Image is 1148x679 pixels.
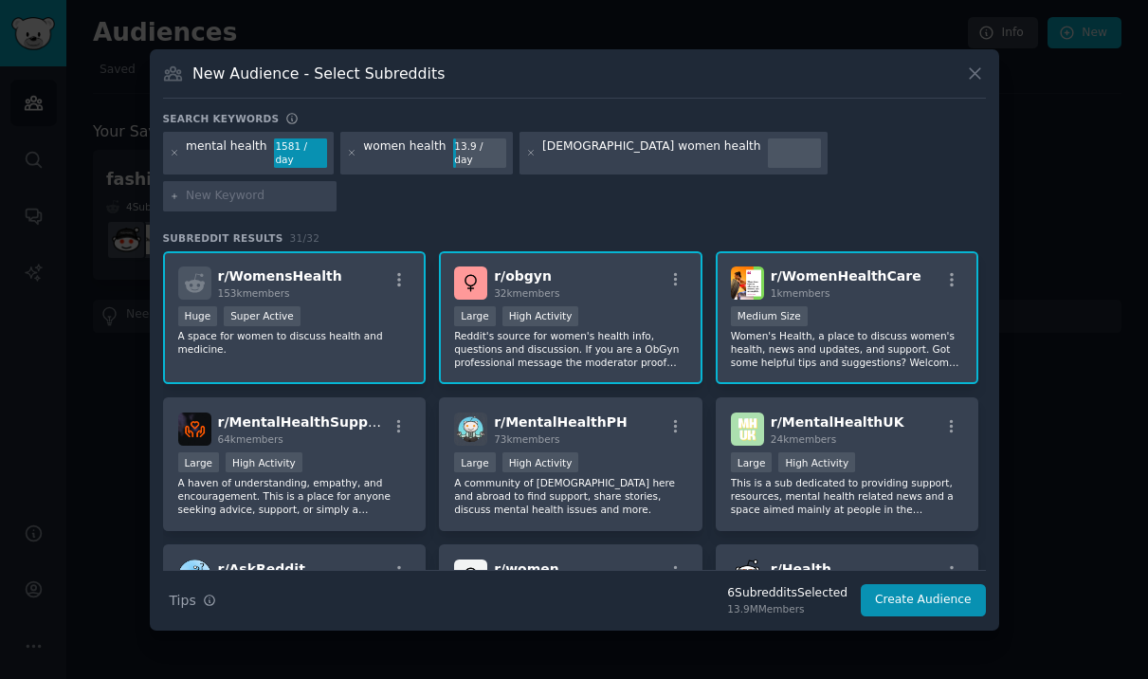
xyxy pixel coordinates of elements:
img: MentalHealthSupport [178,413,211,446]
div: Huge [178,306,218,326]
span: 24k members [771,433,836,445]
p: A space for women to discuss health and medicine. [178,329,411,356]
div: 6 Subreddit s Selected [727,585,847,602]
span: 1k members [771,287,830,299]
span: r/ MentalHealthSupport [218,414,391,430]
img: MentalHealthPH [454,413,487,446]
p: A community of [DEMOGRAPHIC_DATA] here and abroad to find support, share stories, discuss mental ... [454,476,687,516]
div: 13.9 / day [453,138,506,169]
div: Large [731,452,773,472]
img: WomenHealthCare [731,266,764,300]
img: MentalHealthUK [731,413,764,446]
span: r/ WomenHealthCare [771,268,921,284]
p: This is a sub dedicated to providing support, resources, mental health related news and a space a... [731,476,964,516]
img: obgyn [454,266,487,300]
div: High Activity [778,452,855,472]
img: Health [731,560,764,593]
div: Large [454,452,496,472]
h3: Search keywords [163,112,280,125]
span: r/ MentalHealthPH [494,414,627,430]
span: Subreddit Results [163,231,283,245]
span: 153k members [218,287,290,299]
div: women health [363,138,446,169]
span: r/ MentalHealthUK [771,414,904,430]
span: r/ WomensHealth [218,268,342,284]
div: High Activity [502,452,579,472]
span: 31 / 32 [290,232,320,244]
img: women [454,560,487,593]
button: Create Audience [861,584,986,616]
div: Large [454,306,496,326]
button: Tips [163,584,223,617]
span: r/ obgyn [494,268,552,284]
p: A haven of understanding, empathy, and encouragement. This is a place for anyone seeking advice, ... [178,476,411,516]
span: r/ AskReddit [218,561,305,577]
div: Super Active [224,306,301,326]
input: New Keyword [186,188,330,205]
span: Tips [170,591,196,611]
div: Medium Size [731,306,808,326]
span: 73k members [494,433,559,445]
div: 13.9M Members [727,602,847,615]
div: mental health [186,138,267,169]
div: High Activity [226,452,302,472]
h3: New Audience - Select Subreddits [192,64,445,83]
span: 64k members [218,433,283,445]
div: Large [178,452,220,472]
p: Women's Health, a place to discuss women's health, news and updates, and support. Got some helpfu... [731,329,964,369]
img: AskReddit [178,560,211,593]
p: Reddit's source for women's health info, questions and discussion. If you are a ObGyn professiona... [454,329,687,369]
span: r/ Health [771,561,831,577]
span: 32k members [494,287,559,299]
span: r/ women [494,561,559,577]
div: High Activity [502,306,579,326]
div: 1581 / day [274,138,327,169]
div: [DEMOGRAPHIC_DATA] women health [542,138,761,169]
